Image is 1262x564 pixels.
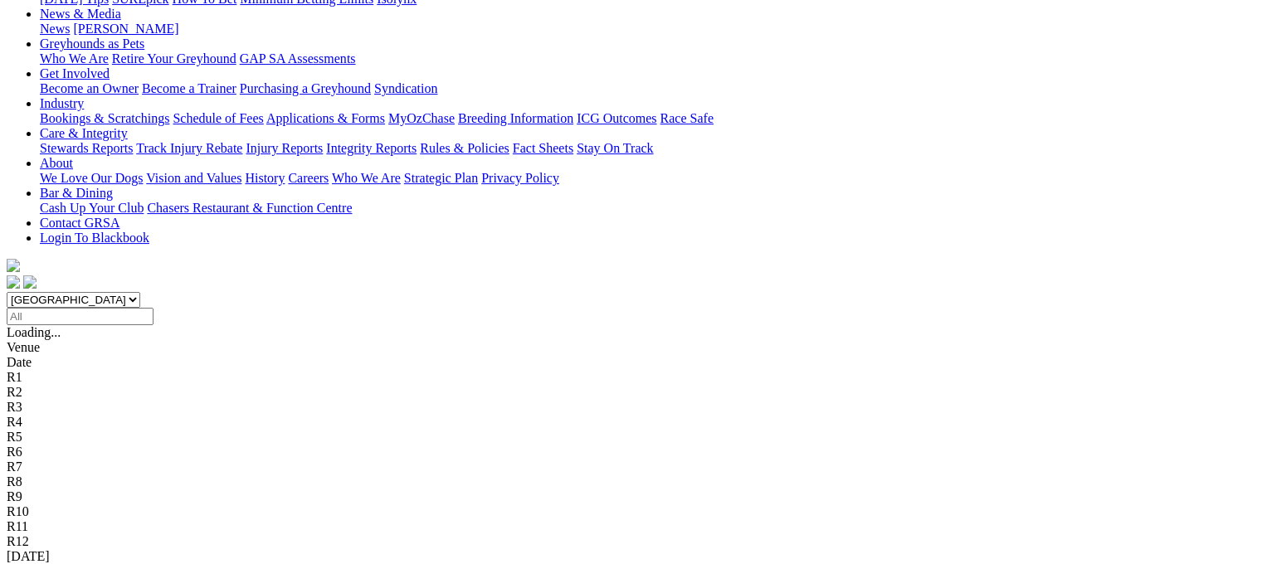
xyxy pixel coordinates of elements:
div: R3 [7,400,1255,415]
img: twitter.svg [23,275,37,289]
a: Schedule of Fees [173,111,263,125]
a: Who We Are [40,51,109,66]
div: Greyhounds as Pets [40,51,1255,66]
a: About [40,156,73,170]
a: Rules & Policies [420,141,509,155]
a: News & Media [40,7,121,21]
a: Integrity Reports [326,141,417,155]
a: History [245,171,285,185]
a: Login To Blackbook [40,231,149,245]
a: Stewards Reports [40,141,133,155]
a: MyOzChase [388,111,455,125]
div: About [40,171,1255,186]
div: Care & Integrity [40,141,1255,156]
a: Get Involved [40,66,110,80]
div: R5 [7,430,1255,445]
a: Retire Your Greyhound [112,51,236,66]
a: Track Injury Rebate [136,141,242,155]
a: Applications & Forms [266,111,385,125]
a: Contact GRSA [40,216,119,230]
a: Cash Up Your Club [40,201,144,215]
a: Fact Sheets [513,141,573,155]
a: Bar & Dining [40,186,113,200]
a: Greyhounds as Pets [40,36,144,51]
a: Become an Owner [40,81,139,95]
a: Careers [288,171,329,185]
img: facebook.svg [7,275,20,289]
div: R9 [7,489,1255,504]
a: Vision and Values [146,171,241,185]
div: R12 [7,534,1255,549]
div: R2 [7,385,1255,400]
input: Select date [7,308,153,325]
a: Privacy Policy [481,171,559,185]
div: [DATE] [7,549,1255,564]
span: Loading... [7,325,61,339]
a: Industry [40,96,84,110]
div: Bar & Dining [40,201,1255,216]
a: Breeding Information [458,111,573,125]
a: Stay On Track [577,141,653,155]
div: R7 [7,459,1255,474]
a: GAP SA Assessments [240,51,356,66]
a: News [40,22,70,36]
a: Chasers Restaurant & Function Centre [147,201,352,215]
a: Purchasing a Greyhound [240,81,371,95]
a: [PERSON_NAME] [73,22,178,36]
a: ICG Outcomes [577,111,656,125]
a: Syndication [374,81,437,95]
div: R6 [7,445,1255,459]
a: Injury Reports [246,141,323,155]
div: R10 [7,504,1255,519]
div: Date [7,355,1255,370]
a: We Love Our Dogs [40,171,143,185]
a: Bookings & Scratchings [40,111,169,125]
a: Become a Trainer [142,81,236,95]
a: Who We Are [332,171,401,185]
a: Strategic Plan [404,171,478,185]
a: Care & Integrity [40,126,128,140]
div: News & Media [40,22,1255,36]
a: Race Safe [660,111,713,125]
img: logo-grsa-white.png [7,259,20,272]
div: Get Involved [40,81,1255,96]
div: R8 [7,474,1255,489]
div: Industry [40,111,1255,126]
div: R1 [7,370,1255,385]
div: Venue [7,340,1255,355]
div: R11 [7,519,1255,534]
div: R4 [7,415,1255,430]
